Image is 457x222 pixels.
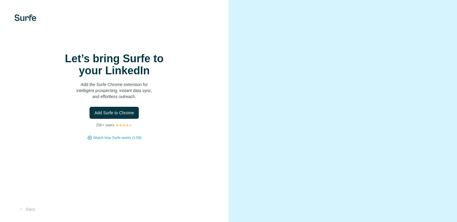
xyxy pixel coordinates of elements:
p: 25K+ users [96,122,114,128]
img: Rating Stars [115,123,133,127]
h1: Let’s bring Surfe to your LinkedIn [54,53,174,77]
img: Surfe's logo [14,14,36,21]
p: Add the Surfe Chrome extension for intelligent prospecting, instant data sync, and effortless out... [54,82,174,100]
button: Back [14,204,39,215]
span: Add Surfe to Chrome [94,110,134,116]
button: Watch how Surfe works (1:58) [93,135,142,140]
button: Add Surfe to Chrome [90,107,139,119]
